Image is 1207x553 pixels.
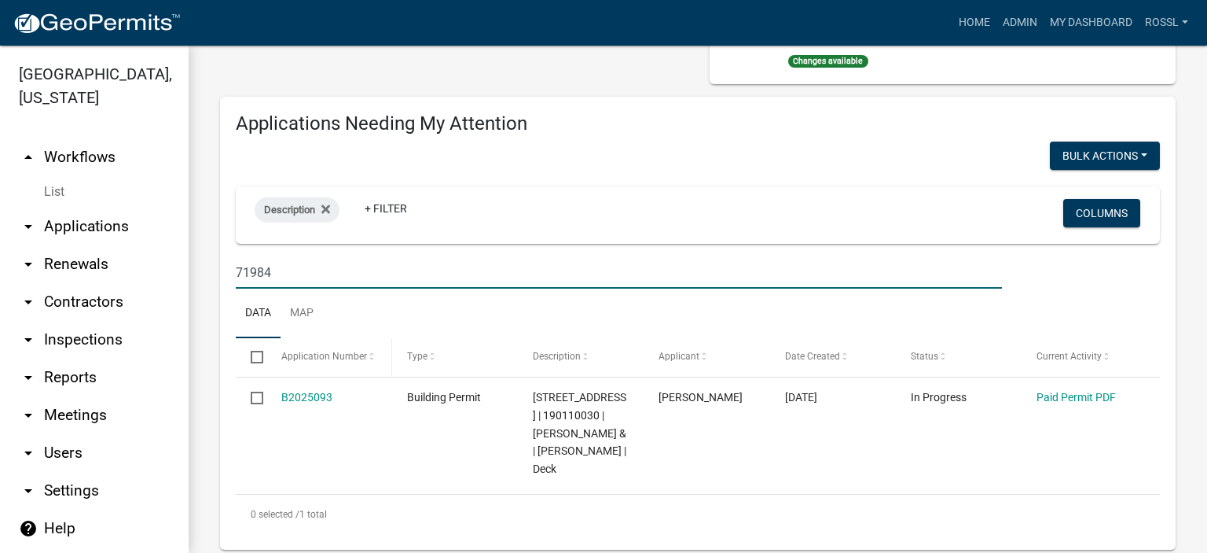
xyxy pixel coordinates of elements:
span: Description [264,204,315,216]
i: arrow_drop_up [19,148,38,167]
button: Bulk Actions [1050,142,1160,170]
i: arrow_drop_down [19,330,38,349]
span: Ross Leonhardi [659,391,743,404]
datatable-header-cell: Current Activity [1022,338,1147,376]
span: In Progress [911,391,967,404]
span: Application Number [281,351,367,362]
datatable-header-cell: Type [392,338,518,376]
datatable-header-cell: Description [518,338,644,376]
button: Columns [1063,199,1140,227]
i: arrow_drop_down [19,368,38,387]
span: Changes available [788,55,868,68]
i: arrow_drop_down [19,481,38,500]
a: Paid Permit PDF [1036,391,1116,404]
a: Home [952,8,996,38]
datatable-header-cell: Applicant [644,338,769,376]
div: 1 total [236,495,1160,534]
a: RossL [1139,8,1194,38]
datatable-header-cell: Date Created [769,338,895,376]
datatable-header-cell: Application Number [266,338,391,376]
span: 71984 325TH ST | 190110030 | WALLIN,LEE M & | ELLIE J FLUGUM | Deck [533,391,626,475]
i: arrow_drop_down [19,217,38,236]
span: Status [911,351,938,362]
i: arrow_drop_down [19,255,38,274]
datatable-header-cell: Status [896,338,1022,376]
a: + Filter [352,194,420,223]
h4: Applications Needing My Attention [236,112,1160,135]
span: 04/24/2025 [785,391,817,404]
i: arrow_drop_down [19,293,38,312]
span: Description [533,351,581,362]
datatable-header-cell: Select [236,338,266,376]
span: Date Created [785,351,840,362]
input: Search for applications [236,256,1002,289]
span: Applicant [659,351,699,362]
a: B2025093 [281,391,332,404]
a: Map [281,289,323,339]
span: Type [407,351,427,362]
i: help [19,519,38,538]
a: Admin [996,8,1044,38]
span: Current Activity [1036,351,1102,362]
i: arrow_drop_down [19,444,38,463]
span: 0 selected / [251,509,299,520]
span: Building Permit [407,391,481,404]
a: Data [236,289,281,339]
a: My Dashboard [1044,8,1139,38]
i: arrow_drop_down [19,406,38,425]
